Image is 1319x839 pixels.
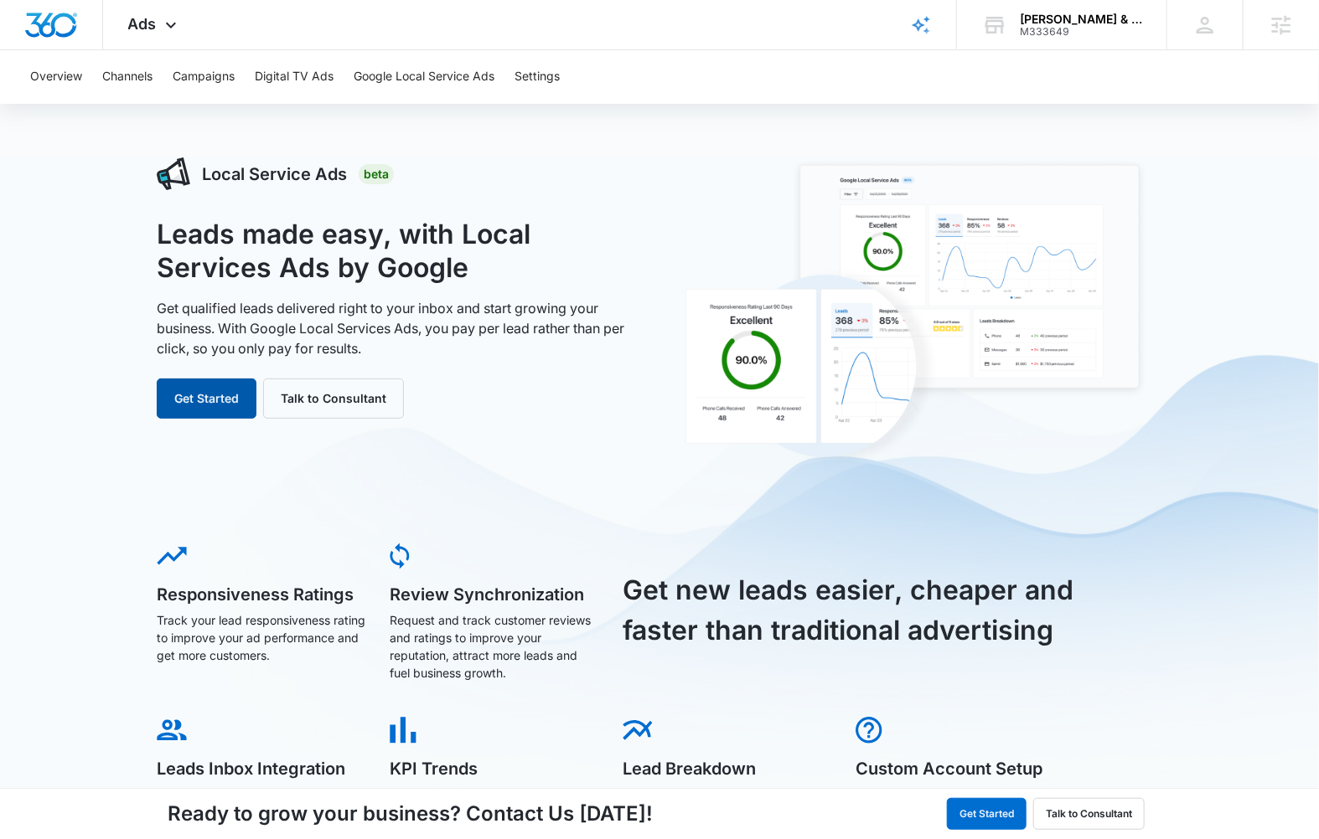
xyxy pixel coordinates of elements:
h5: KPI Trends [390,760,599,777]
button: Campaigns [173,50,235,104]
button: Get Started [947,798,1027,830]
button: Overview [30,50,82,104]
button: Talk to Consultant [1033,798,1145,830]
button: Settings [515,50,560,104]
p: Evaluate lead types and overall cost over time to optimize your marketing budget for a better ROI. [623,785,832,838]
h5: Custom Account Setup [856,760,1065,777]
p: Need help? Our qualified team can assist with account setup, lead acquisition and general questions. [856,785,1065,838]
button: Channels [102,50,153,104]
p: Track your lead responsiveness rating to improve your ad performance and get more customers. [157,611,366,664]
h5: Responsiveness Ratings [157,586,366,603]
h5: Lead Breakdown [623,760,832,777]
button: Google Local Service Ads [354,50,494,104]
p: Get qualified leads delivered right to your inbox and start growing your business. With Google Lo... [157,298,641,358]
button: Get Started [157,378,256,419]
h3: Get new leads easier, cheaper and faster than traditional advertising [623,570,1094,651]
button: Digital TV Ads [255,50,334,104]
div: Beta [359,164,394,184]
p: Request and track customer reviews and ratings to improve your reputation, attract more leads and... [390,611,599,682]
div: account name [1020,13,1142,26]
h1: Leads made easy, with Local Services Ads by Google [157,218,641,285]
h5: Leads Inbox Integration [157,760,366,777]
h5: Review Synchronization [390,586,599,603]
span: Ads [128,15,157,33]
button: Talk to Consultant [263,378,404,419]
h3: Local Service Ads [202,162,347,187]
div: account id [1020,26,1142,38]
h4: Ready to grow your business? Contact Us [DATE]! [168,799,653,829]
